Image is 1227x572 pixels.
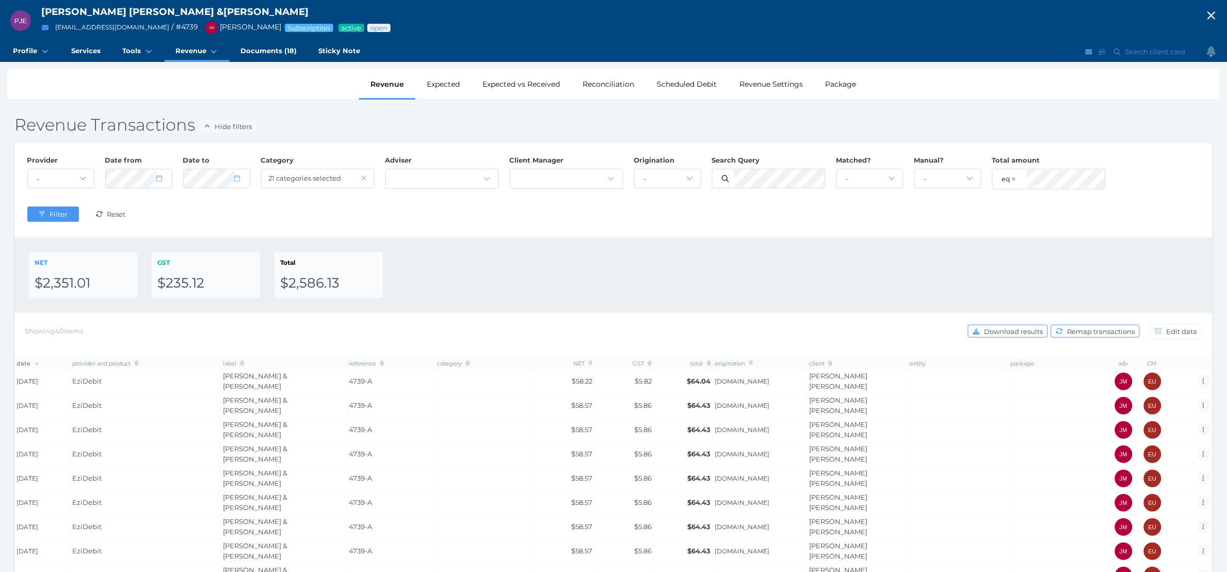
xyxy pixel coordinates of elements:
[1120,548,1127,554] span: JM
[347,539,435,563] td: 4739-A
[1115,373,1133,390] div: Jonathon Martino
[71,46,101,55] span: Services
[15,369,70,393] td: [DATE]
[25,327,83,335] span: Showing 40 items
[1138,358,1167,369] th: CM
[223,469,287,487] span: [PERSON_NAME] & [PERSON_NAME]
[510,156,564,164] span: Client Manager
[175,46,206,55] span: Revenue
[687,377,711,385] span: $64.04
[688,547,711,555] span: $64.43
[968,325,1048,338] button: Download results
[1120,500,1127,506] span: JM
[217,6,309,18] span: & [PERSON_NAME]
[240,46,297,55] span: Documents (18)
[369,24,389,32] span: Advice status: Review not yet booked in
[205,22,218,34] div: Jonathon Martino
[72,474,102,482] span: EziDebit
[349,498,433,508] span: 4739-A
[359,69,415,99] div: Revenue
[1149,548,1157,554] span: EU
[809,420,867,439] a: [PERSON_NAME] [PERSON_NAME]
[1164,327,1202,336] span: Edit data
[572,377,592,385] span: $58.22
[713,539,808,563] td: TrevorMarano.cm
[836,156,871,164] span: Matched?
[1051,325,1140,338] button: Remap transactions
[287,24,331,32] span: Subscription
[712,156,760,164] span: Search Query
[1109,358,1138,369] th: adv
[809,372,867,390] a: [PERSON_NAME] [PERSON_NAME]
[688,401,711,409] span: $64.43
[688,450,711,458] span: $64.43
[212,122,256,131] span: Hide filters
[14,17,27,25] span: PJE
[634,156,675,164] span: Origination
[157,259,170,266] span: GST
[15,539,70,563] td: [DATE]
[634,498,652,506] span: $5.86
[645,69,728,99] div: Scheduled Debit
[15,442,70,466] td: [DATE]
[27,206,79,222] button: Filter
[347,393,435,418] td: 4739-A
[39,21,52,34] button: Email
[1150,324,1202,339] button: Edit data
[1149,378,1157,385] span: EU
[1144,518,1161,536] div: External user
[1120,451,1127,457] span: JM
[713,466,808,490] td: TrevorMarano.cm
[35,259,47,266] span: NET
[1109,45,1191,58] button: Search client card
[634,401,652,409] span: $5.86
[347,369,435,393] td: 4739-A
[809,469,867,487] a: [PERSON_NAME] [PERSON_NAME]
[85,206,137,222] button: Reset
[914,156,944,164] span: Manual?
[1149,475,1157,482] span: EU
[1149,427,1157,433] span: EU
[349,473,433,484] span: 4739-A
[1115,543,1133,560] div: Jonathon Martino
[122,46,141,55] span: Tools
[261,156,294,164] span: Category
[72,360,138,367] span: provider and product
[1115,446,1133,463] div: Jonathon Martino
[385,156,412,164] span: Adviser
[571,547,592,555] span: $58.57
[688,425,711,434] span: $64.43
[814,69,868,99] div: Package
[571,474,592,482] span: $58.57
[269,174,342,182] span: 21 categories selected
[1144,373,1161,390] div: External user
[223,420,287,439] span: [PERSON_NAME] & [PERSON_NAME]
[634,425,652,434] span: $5.86
[223,517,287,536] span: [PERSON_NAME] & [PERSON_NAME]
[809,542,867,560] a: [PERSON_NAME] [PERSON_NAME]
[341,24,362,32] span: Service package status: Active service agreement in place
[1149,524,1157,530] span: EU
[1120,524,1127,530] span: JM
[15,466,70,490] td: [DATE]
[280,275,377,292] div: $2,586.13
[571,401,592,409] span: $58.57
[688,498,711,506] span: $64.43
[223,372,287,390] span: [PERSON_NAME] & [PERSON_NAME]
[15,515,70,539] td: [DATE]
[72,547,102,555] span: EziDebit
[1120,475,1127,482] span: JM
[728,69,814,99] div: Revenue Settings
[349,425,433,435] span: 4739-A
[713,442,808,466] td: TrevorMarano.cm
[349,360,384,367] span: reference
[157,275,254,292] div: $235.12
[982,327,1047,336] span: Download results
[223,444,287,463] span: [PERSON_NAME] & [PERSON_NAME]
[571,425,592,434] span: $58.57
[715,547,805,555] span: [DOMAIN_NAME]
[1120,403,1127,409] span: JM
[715,499,805,507] span: [DOMAIN_NAME]
[347,442,435,466] td: 4739-A
[17,360,39,367] span: date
